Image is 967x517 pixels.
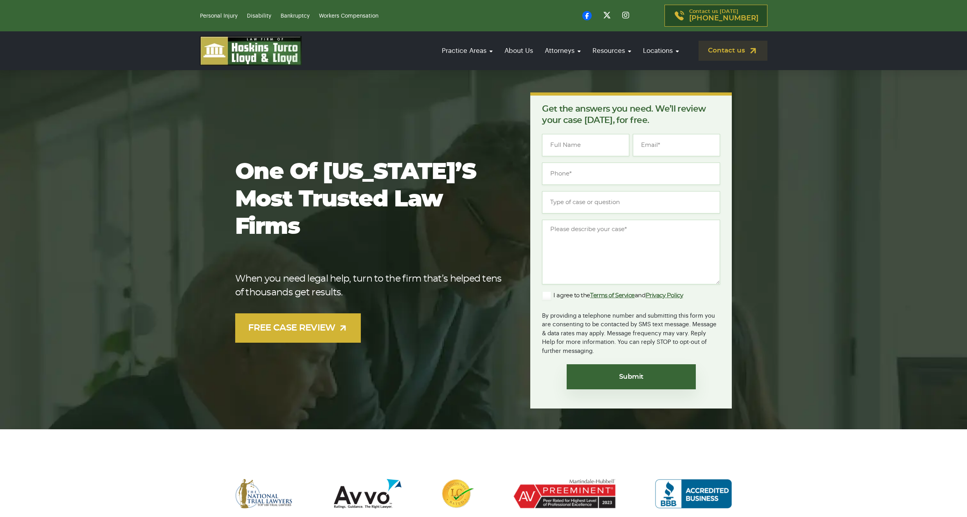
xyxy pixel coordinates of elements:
a: Terms of Service [590,293,635,298]
a: Attorneys [541,40,585,62]
label: I agree to the and [542,291,683,300]
img: The National Trial Lawyers Top 100 Trial Lawyers [235,479,295,508]
span: [PHONE_NUMBER] [689,14,758,22]
img: logo [200,36,302,65]
input: Email* [633,134,720,156]
input: Submit [567,364,696,389]
a: Practice Areas [438,40,497,62]
a: FREE CASE REVIEW [235,313,361,343]
input: Phone* [542,163,720,185]
a: Personal Injury [200,13,238,19]
a: About Us [501,40,537,62]
a: Contact us [699,41,767,61]
a: Disability [247,13,271,19]
a: Locations [639,40,683,62]
input: Full Name [542,134,629,156]
a: Workers Compensation [319,13,378,19]
input: Type of case or question [542,191,720,213]
p: Get the answers you need. We’ll review your case [DATE], for free. [542,103,720,126]
a: Bankruptcy [281,13,310,19]
img: AVVO [334,479,402,508]
img: arrow-up-right-light.svg [338,323,348,333]
p: When you need legal help, turn to the firm that’s helped tens of thousands get results. [235,272,506,300]
a: Privacy Policy [646,293,683,298]
h1: One of [US_STATE]’s most trusted law firms [235,159,506,241]
img: Lead Counsel Rated [441,479,474,508]
a: Resources [589,40,635,62]
a: Contact us [DATE][PHONE_NUMBER] [664,5,767,27]
p: Contact us [DATE] [689,9,758,22]
div: By providing a telephone number and submitting this form you are consenting to be contacted by SM... [542,307,720,356]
